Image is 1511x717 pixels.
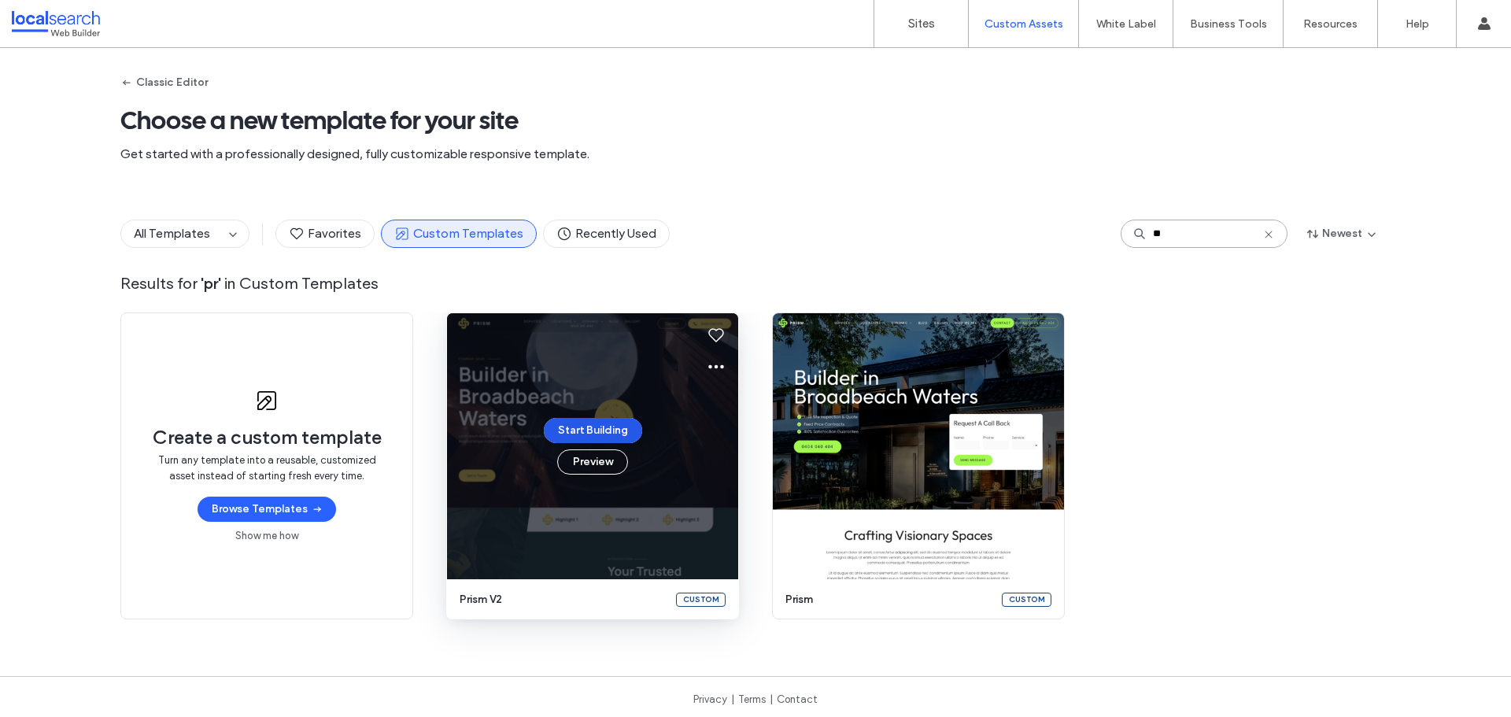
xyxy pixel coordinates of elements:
[134,226,210,241] span: All Templates
[1294,221,1391,246] button: Newest
[35,11,68,25] span: Help
[731,693,734,705] span: |
[693,693,727,705] a: Privacy
[738,693,766,705] a: Terms
[120,105,1391,136] span: Choose a new template for your site
[544,418,642,443] button: Start Building
[201,274,221,293] span: ' pr '
[275,220,375,248] button: Favorites
[1190,17,1267,31] label: Business Tools
[235,528,298,544] a: Show me how
[121,220,224,247] button: All Templates
[770,693,773,705] span: |
[153,453,381,484] span: Turn any template into a reusable, customized asset instead of starting fresh every time.
[1096,17,1156,31] label: White Label
[1406,17,1429,31] label: Help
[153,426,382,449] span: Create a custom template
[198,497,336,522] button: Browse Templates
[908,17,935,31] label: Sites
[676,593,726,607] div: Custom
[985,17,1063,31] label: Custom Assets
[289,225,361,242] span: Favorites
[1002,593,1051,607] div: Custom
[120,70,208,95] button: Classic Editor
[543,220,670,248] button: Recently Used
[785,592,992,608] span: prism
[120,146,1391,163] span: Get started with a professionally designed, fully customizable responsive template.
[381,220,537,248] button: Custom Templates
[394,225,523,242] span: Custom Templates
[777,693,818,705] a: Contact
[1303,17,1358,31] label: Resources
[120,273,1391,294] span: Results for in Custom Templates
[556,225,656,242] span: Recently Used
[460,592,667,608] span: prism v2
[557,449,628,475] button: Preview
